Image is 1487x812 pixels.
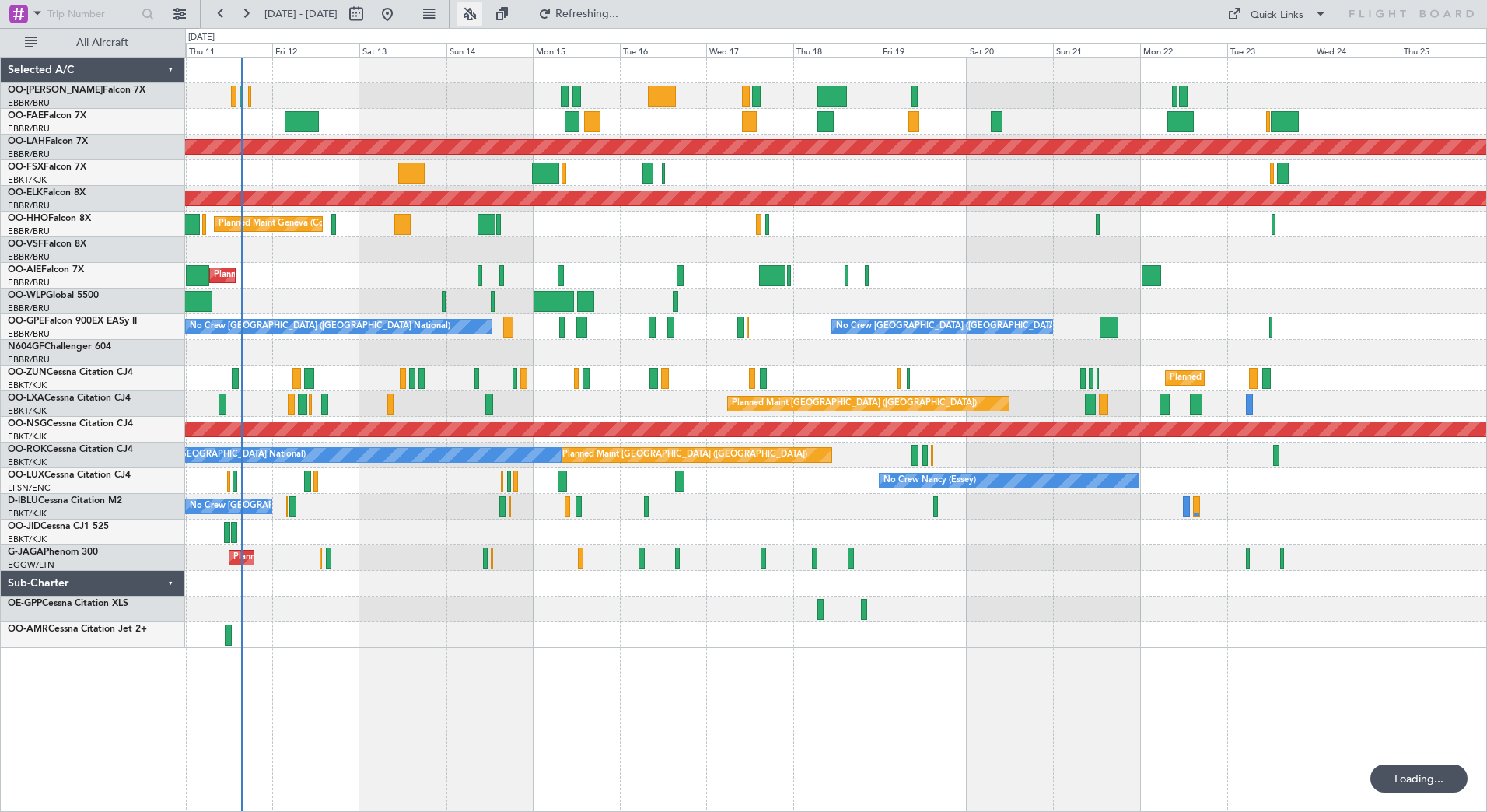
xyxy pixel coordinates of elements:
a: OO-ELKFalcon 8X [8,188,86,198]
div: Thu 18 [793,43,880,57]
div: Sun 21 [1053,43,1140,57]
div: Planned Maint [GEOGRAPHIC_DATA] ([GEOGRAPHIC_DATA]) [233,546,478,569]
div: Sat 20 [967,43,1054,57]
a: EBKT/KJK [8,534,47,545]
a: OO-[PERSON_NAME]Falcon 7X [8,86,145,95]
div: Planned Maint [GEOGRAPHIC_DATA] ([GEOGRAPHIC_DATA]) [214,264,459,287]
a: EBBR/BRU [8,200,50,212]
span: OO-LAH [8,137,45,146]
div: Thu 11 [186,43,273,57]
a: OO-LAHFalcon 7X [8,137,88,146]
a: OO-FSXFalcon 7X [8,163,86,172]
div: Planned Maint Kortrijk-[GEOGRAPHIC_DATA] [1170,366,1351,390]
span: OO-LXA [8,394,44,403]
div: Tue 16 [620,43,707,57]
div: Sat 13 [359,43,446,57]
div: Tue 23 [1227,43,1314,57]
a: EBBR/BRU [8,123,50,135]
span: OO-AIE [8,265,41,275]
div: Mon 22 [1140,43,1227,57]
div: No Crew [GEOGRAPHIC_DATA] ([GEOGRAPHIC_DATA] National) [190,495,450,518]
span: [DATE] - [DATE] [264,7,338,21]
a: EBBR/BRU [8,149,50,160]
a: EGGW/LTN [8,559,54,571]
div: Loading... [1370,765,1468,793]
a: OO-JIDCessna CJ1 525 [8,522,109,531]
span: G-JAGA [8,548,44,557]
span: OO-WLP [8,291,46,300]
a: OO-AMRCessna Citation Jet 2+ [8,625,147,634]
div: [DATE] [188,31,215,44]
span: OE-GPP [8,599,42,608]
div: Wed 17 [706,43,793,57]
a: EBKT/KJK [8,508,47,520]
a: OO-ROKCessna Citation CJ4 [8,445,133,454]
a: N604GFChallenger 604 [8,342,111,352]
div: Sun 14 [446,43,534,57]
a: OO-ZUNCessna Citation CJ4 [8,368,133,377]
a: EBBR/BRU [8,277,50,289]
span: OO-FSX [8,163,44,172]
span: N604GF [8,342,44,352]
a: EBBR/BRU [8,354,50,366]
a: EBKT/KJK [8,431,47,443]
span: OO-ZUN [8,368,47,377]
span: OO-AMR [8,625,48,634]
span: OO-[PERSON_NAME] [8,86,103,95]
a: EBKT/KJK [8,405,47,417]
a: OE-GPPCessna Citation XLS [8,599,128,608]
span: OO-VSF [8,240,44,249]
a: EBBR/BRU [8,328,50,340]
a: LFSN/ENC [8,482,51,494]
a: EBBR/BRU [8,226,50,237]
button: Refreshing... [531,2,625,26]
a: OO-LUXCessna Citation CJ4 [8,471,131,480]
span: OO-NSG [8,419,47,429]
a: EBBR/BRU [8,303,50,314]
div: Planned Maint [GEOGRAPHIC_DATA] ([GEOGRAPHIC_DATA]) [732,392,977,415]
button: All Aircraft [17,30,169,55]
a: OO-WLPGlobal 5500 [8,291,99,300]
a: OO-HHOFalcon 8X [8,214,91,223]
a: OO-AIEFalcon 7X [8,265,84,275]
span: OO-ROK [8,445,47,454]
span: All Aircraft [40,37,164,48]
a: EBKT/KJK [8,380,47,391]
span: OO-HHO [8,214,48,223]
div: Fri 12 [272,43,359,57]
div: Wed 24 [1314,43,1401,57]
a: EBKT/KJK [8,457,47,468]
button: Quick Links [1219,2,1335,26]
span: OO-LUX [8,471,44,480]
a: OO-FAEFalcon 7X [8,111,86,121]
span: D-IBLU [8,496,38,506]
a: OO-VSFFalcon 8X [8,240,86,249]
span: OO-JID [8,522,40,531]
input: Trip Number [47,2,137,26]
span: OO-ELK [8,188,43,198]
a: G-JAGAPhenom 300 [8,548,98,557]
div: No Crew Nancy (Essey) [883,469,976,492]
div: No Crew [GEOGRAPHIC_DATA] ([GEOGRAPHIC_DATA] National) [190,315,450,338]
a: EBKT/KJK [8,174,47,186]
a: OO-NSGCessna Citation CJ4 [8,419,133,429]
a: EBBR/BRU [8,97,50,109]
span: OO-FAE [8,111,44,121]
div: Planned Maint [GEOGRAPHIC_DATA] ([GEOGRAPHIC_DATA]) [562,443,807,467]
div: Planned Maint Geneva (Cointrin) [219,212,347,236]
div: Fri 19 [880,43,967,57]
span: OO-GPE [8,317,44,326]
a: D-IBLUCessna Citation M2 [8,496,122,506]
div: No Crew [GEOGRAPHIC_DATA] ([GEOGRAPHIC_DATA] National) [836,315,1097,338]
a: OO-GPEFalcon 900EX EASy II [8,317,137,326]
div: Mon 15 [533,43,620,57]
span: Refreshing... [555,9,620,19]
a: OO-LXACessna Citation CJ4 [8,394,131,403]
div: Quick Links [1251,8,1303,23]
a: EBBR/BRU [8,251,50,263]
